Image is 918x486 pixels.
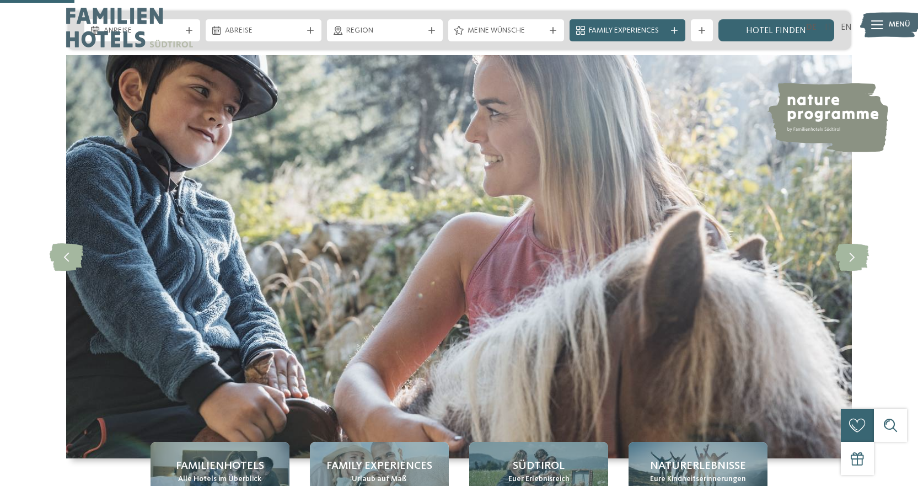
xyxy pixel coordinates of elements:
span: Naturerlebnisse [650,458,746,474]
img: Familienhotels Südtirol: The happy family places [66,55,852,458]
span: Euer Erlebnisreich [508,474,570,485]
span: Alle Hotels im Überblick [178,474,261,485]
span: Family Experiences [326,458,432,474]
a: IT [825,23,833,32]
span: Südtirol [513,458,565,474]
span: Familienhotels [176,458,264,474]
span: Eure Kindheitserinnerungen [650,474,746,485]
span: Menü [889,19,910,30]
img: nature programme by Familienhotels Südtirol [767,83,888,152]
a: DE [806,23,817,32]
span: Urlaub auf Maß [352,474,406,485]
a: EN [841,23,852,32]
